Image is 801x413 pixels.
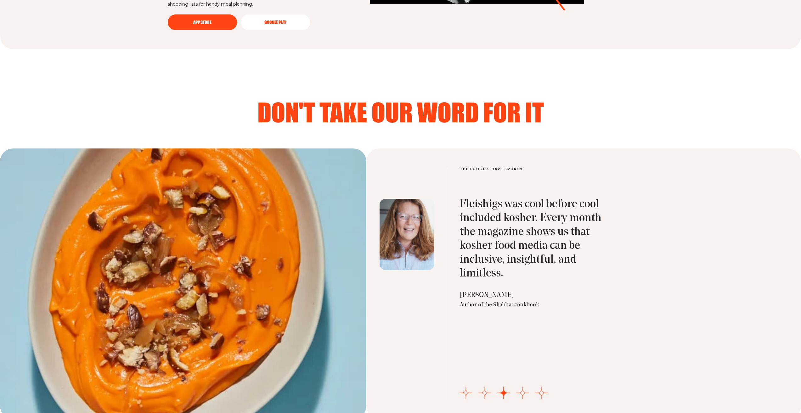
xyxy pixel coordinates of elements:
[478,387,491,399] button: Go to slide 2
[497,387,510,399] button: Go to slide 3
[460,198,605,281] blockquote: Fleishigs was cool before cool included kosher. Every month the magazine shows us that kosher foo...
[460,291,605,300] div: [PERSON_NAME]
[241,14,310,30] a: Google Play
[460,301,605,309] div: Author of the Shabbat cookbook
[380,199,434,270] img: Adeena Sussman, Author of the Shabbat cookbook
[193,20,212,25] span: App Store
[168,14,237,30] a: App Store
[264,20,286,25] span: Google Play
[168,99,634,125] h2: Don't take our word for it
[460,387,472,399] button: Go to slide 1
[516,387,529,399] button: Go to slide 4
[535,387,548,399] button: Go to slide 5
[460,387,548,400] ul: Select a slide to show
